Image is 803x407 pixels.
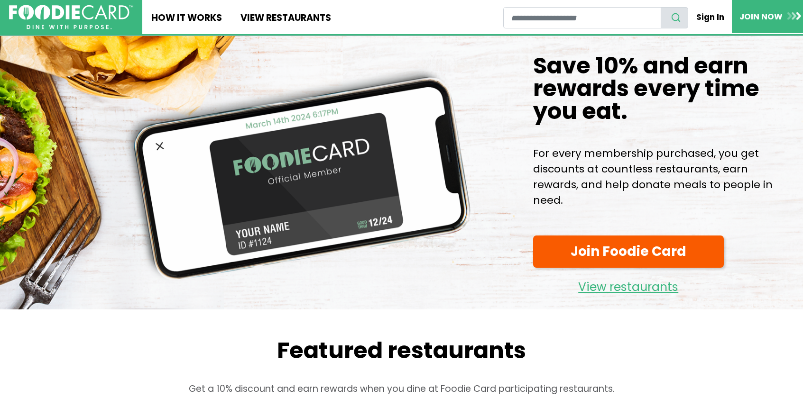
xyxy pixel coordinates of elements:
p: Get a 10% discount and earn rewards when you dine at Foodie Card participating restaurants. [70,382,734,396]
a: Sign In [688,7,732,27]
h2: Featured restaurants [70,337,734,364]
h1: Save 10% and earn rewards every time you eat. [533,54,781,123]
a: View restaurants [533,272,724,297]
img: FoodieCard; Eat, Drink, Save, Donate [9,5,133,30]
p: For every membership purchased, you get discounts at countless restaurants, earn rewards, and hel... [533,145,781,208]
a: Join Foodie Card [533,235,724,268]
button: search [661,7,688,28]
input: restaurant search [503,7,661,28]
